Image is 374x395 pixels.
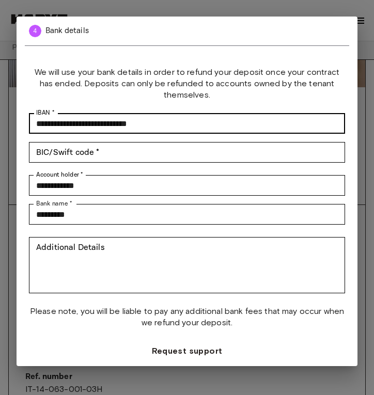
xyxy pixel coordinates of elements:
[36,170,83,179] label: Account holder *
[152,345,223,357] span: Request support
[36,199,72,208] label: Bank name *
[36,108,54,117] label: IBAN *
[34,27,37,35] text: 4
[29,306,345,328] span: Please note, you will be liable to pay any additional bank fees that may occur when we refund you...
[29,67,345,101] span: We will use your bank details in order to refund your deposit once your contract has ended. Depos...
[144,341,231,361] button: Request support
[45,25,89,36] span: Bank details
